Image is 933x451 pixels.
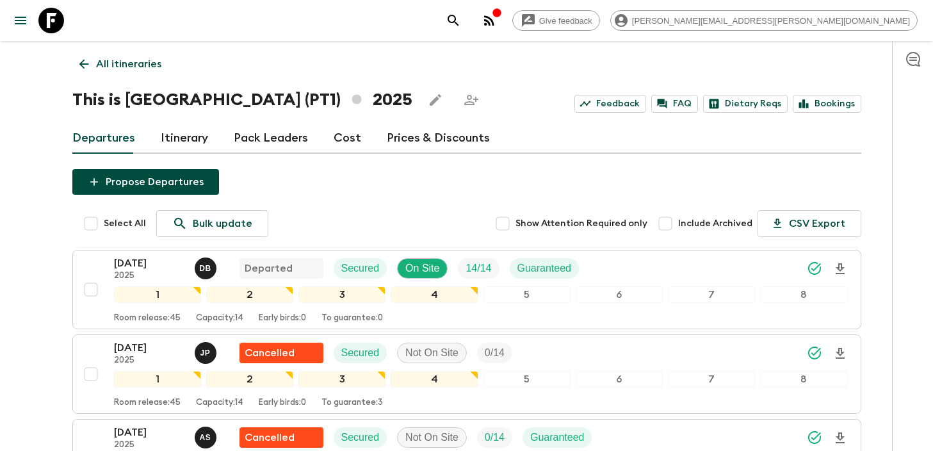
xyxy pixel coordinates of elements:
div: 1 [114,371,201,388]
div: Trip Fill [477,427,512,448]
svg: Download Onboarding [832,430,848,446]
button: [DATE]2025Josefina PaezFlash Pack cancellationSecuredNot On SiteTrip Fill12345678Room release:45C... [72,334,861,414]
p: To guarantee: 3 [321,398,383,408]
svg: Synced Successfully [807,345,822,361]
span: [PERSON_NAME][EMAIL_ADDRESS][PERSON_NAME][DOMAIN_NAME] [625,16,917,26]
div: 5 [483,286,571,303]
div: Not On Site [397,427,467,448]
svg: Download Onboarding [832,346,848,361]
a: Dietary Reqs [703,95,788,113]
p: [DATE] [114,256,184,271]
p: On Site [405,261,439,276]
div: 7 [668,371,755,388]
p: Departed [245,261,293,276]
div: Secured [334,258,387,279]
p: A S [200,432,211,443]
div: Not On Site [397,343,467,363]
button: [DATE]2025Diana BedoyaDepartedSecuredOn SiteTrip FillGuaranteed12345678Room release:45Capacity:14... [72,250,861,329]
svg: Synced Successfully [807,261,822,276]
p: Secured [341,430,380,445]
p: [DATE] [114,340,184,356]
span: Anne Sgrazzutti [195,430,219,441]
div: 6 [576,286,663,303]
h1: This is [GEOGRAPHIC_DATA] (PT1) 2025 [72,87,412,113]
span: Show Attention Required only [515,217,647,230]
p: Guaranteed [530,430,585,445]
span: Select All [104,217,146,230]
button: AS [195,427,219,448]
div: 8 [760,371,847,388]
p: Capacity: 14 [196,313,243,324]
p: Early birds: 0 [259,313,306,324]
div: 6 [576,371,663,388]
div: 2 [206,371,293,388]
p: 14 / 14 [466,261,491,276]
div: 5 [483,371,571,388]
div: [PERSON_NAME][EMAIL_ADDRESS][PERSON_NAME][DOMAIN_NAME] [610,10,918,31]
svg: Synced Successfully [807,430,822,445]
p: Secured [341,345,380,361]
p: 0 / 14 [485,345,505,361]
a: Give feedback [512,10,600,31]
div: Secured [334,343,387,363]
a: Itinerary [161,123,208,154]
p: To guarantee: 0 [321,313,383,324]
div: Secured [334,427,387,448]
div: On Site [397,258,448,279]
p: Capacity: 14 [196,398,243,408]
p: 0 / 14 [485,430,505,445]
p: All itineraries [96,56,161,72]
a: Pack Leaders [234,123,308,154]
a: FAQ [651,95,698,113]
div: Flash Pack cancellation [239,343,323,363]
p: Early birds: 0 [259,398,306,408]
a: Bookings [793,95,861,113]
a: Cost [334,123,361,154]
p: 2025 [114,440,184,450]
button: search adventures [441,8,466,33]
button: Propose Departures [72,169,219,195]
div: Trip Fill [477,343,512,363]
span: Give feedback [532,16,599,26]
a: Feedback [574,95,646,113]
p: 2025 [114,271,184,281]
button: menu [8,8,33,33]
div: 2 [206,286,293,303]
div: 7 [668,286,755,303]
a: Bulk update [156,210,268,237]
p: [DATE] [114,425,184,440]
a: All itineraries [72,51,168,77]
button: CSV Export [758,210,861,237]
a: Prices & Discounts [387,123,490,154]
p: Room release: 45 [114,398,181,408]
p: Secured [341,261,380,276]
svg: Download Onboarding [832,261,848,277]
p: 2025 [114,356,184,366]
span: Share this itinerary [458,87,484,113]
div: 4 [391,371,478,388]
a: Departures [72,123,135,154]
button: JP [195,342,219,364]
p: Cancelled [245,345,295,361]
p: Room release: 45 [114,313,181,324]
div: Flash Pack cancellation [239,427,323,448]
span: Josefina Paez [195,346,219,356]
p: Not On Site [405,345,458,361]
button: Edit this itinerary [423,87,448,113]
p: Bulk update [193,216,252,231]
div: 8 [760,286,847,303]
p: Guaranteed [517,261,572,276]
div: Trip Fill [458,258,499,279]
div: 4 [391,286,478,303]
div: 3 [298,286,385,303]
div: 1 [114,286,201,303]
p: Cancelled [245,430,295,445]
span: Diana Bedoya [195,261,219,272]
p: Not On Site [405,430,458,445]
span: Include Archived [678,217,752,230]
div: 3 [298,371,385,388]
p: J P [200,348,211,358]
